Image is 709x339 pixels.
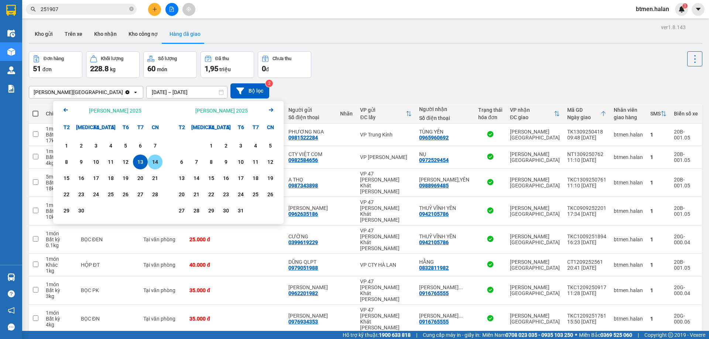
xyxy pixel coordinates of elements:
[191,158,202,166] div: 7
[89,138,103,153] div: Choose Thứ Tư, tháng 09 3 2025. It's available.
[674,111,698,117] div: Biển số xe
[674,205,698,217] div: 20B-001.05
[195,107,248,114] div: [PERSON_NAME] 2025
[206,158,216,166] div: 8
[103,138,118,153] div: Choose Thứ Năm, tháng 09 4 2025. It's available.
[46,242,73,248] div: 0.1 kg
[152,7,157,12] span: plus
[74,203,89,218] div: Choose Thứ Ba, tháng 09 30 2025. It's available.
[263,138,278,153] div: Choose Chủ Nhật, tháng 10 5 2025. It's available.
[42,66,52,72] span: đơn
[135,174,145,183] div: 20
[46,236,73,242] div: Bất kỳ
[250,174,261,183] div: 18
[44,56,64,61] div: Đơn hàng
[221,206,231,215] div: 30
[103,171,118,186] div: Choose Thứ Năm, tháng 09 18 2025. It's available.
[177,190,187,199] div: 20
[41,5,128,13] input: Tìm tên, số ĐT hoặc mã đơn
[340,111,353,117] div: Nhãn
[233,138,248,153] div: Choose Thứ Sáu, tháng 10 3 2025. It's available.
[233,187,248,202] div: Choose Thứ Sáu, tháng 10 24 2025. It's available.
[143,51,197,78] button: Số lượng60món
[189,171,204,186] div: Choose Thứ Ba, tháng 10 14 2025. It's available.
[33,64,41,73] span: 51
[567,183,606,188] div: 11:10 [DATE]
[182,3,195,16] button: aim
[219,138,233,153] div: Choose Thứ Năm, tháng 10 2 2025. It's available.
[189,120,204,135] div: [MEDICAL_DATA]
[510,177,560,188] div: [PERSON_NAME][GEOGRAPHIC_DATA]
[236,158,246,166] div: 10
[419,157,449,163] div: 0972529454
[158,56,177,61] div: Số lượng
[478,114,503,120] div: hóa đơn
[263,155,278,169] div: Choose Chủ Nhật, tháng 10 12 2025. It's available.
[135,158,145,166] div: 13
[110,66,116,72] span: kg
[267,105,275,114] svg: Arrow Right
[74,187,89,202] div: Choose Thứ Ba, tháng 09 23 2025. It's available.
[74,120,89,135] div: [MEDICAL_DATA]
[221,141,231,150] div: 2
[103,155,118,169] div: Choose Thứ Năm, tháng 09 11 2025. It's available.
[265,174,275,183] div: 19
[61,105,70,114] svg: Arrow Left
[682,3,688,8] sup: 3
[186,7,191,12] span: aim
[288,234,333,239] div: CƯỜNG
[177,158,187,166] div: 6
[248,120,263,135] div: T7
[206,206,216,215] div: 29
[219,187,233,202] div: Choose Thứ Năm, tháng 10 23 2025. It's available.
[510,129,560,141] div: [PERSON_NAME][GEOGRAPHIC_DATA]
[174,203,189,218] div: Choose Thứ Hai, tháng 10 27 2025. It's available.
[419,259,471,265] div: HẰNG
[169,7,174,12] span: file-add
[265,190,275,199] div: 26
[650,132,667,138] div: 1
[204,138,219,153] div: Choose Thứ Tư, tháng 10 1 2025. It's available.
[76,158,86,166] div: 9
[61,158,72,166] div: 8
[248,138,263,153] div: Choose Thứ Bảy, tháng 10 4 2025. It's available.
[7,273,15,281] img: warehouse-icon
[189,236,232,242] div: 25.000 đ
[61,105,70,115] button: Previous month.
[6,5,16,16] img: logo-vxr
[263,171,278,186] div: Choose Chủ Nhật, tháng 10 19 2025. It's available.
[89,155,103,169] div: Choose Thứ Tư, tháng 09 10 2025. It's available.
[692,3,705,16] button: caret-down
[61,141,72,150] div: 1
[674,234,698,245] div: 20G-000.04
[674,259,698,271] div: 20B-001.05
[510,151,560,163] div: [PERSON_NAME][GEOGRAPHIC_DATA]
[150,158,160,166] div: 14
[120,158,131,166] div: 12
[91,158,101,166] div: 10
[147,64,155,73] span: 60
[150,174,160,183] div: 21
[177,206,187,215] div: 27
[614,236,643,242] div: btmen.halan
[650,208,667,214] div: 1
[258,51,311,78] button: Chưa thu0đ
[265,141,275,150] div: 5
[46,138,73,143] div: 17 kg
[165,3,178,16] button: file-add
[201,51,254,78] button: Đã thu1,95 triệu
[674,177,698,188] div: 20B-001.05
[174,171,189,186] div: Choose Thứ Hai, tháng 10 13 2025. It's available.
[189,187,204,202] div: Choose Thứ Ba, tháng 10 21 2025. It's available.
[204,171,219,186] div: Choose Thứ Tư, tháng 10 15 2025. It's available.
[236,174,246,183] div: 17
[650,236,667,242] div: 1
[91,190,101,199] div: 24
[133,155,148,169] div: Selected end date. Thứ Bảy, tháng 09 13 2025. It's available.
[266,66,269,72] span: đ
[76,141,86,150] div: 2
[678,6,685,13] img: icon-new-feature
[74,155,89,169] div: Choose Thứ Ba, tháng 09 9 2025. It's available.
[419,234,471,239] div: THUỶ VĨNH YÊN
